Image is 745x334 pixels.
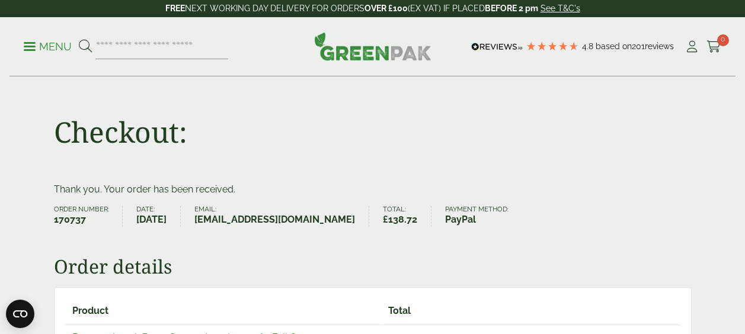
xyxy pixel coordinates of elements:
[717,34,729,46] span: 0
[24,40,72,52] a: Menu
[445,213,509,227] strong: PayPal
[194,206,369,227] li: Email:
[24,40,72,54] p: Menu
[706,41,721,53] i: Cart
[54,206,123,227] li: Order number:
[54,115,187,149] h1: Checkout:
[383,206,431,227] li: Total:
[706,38,721,56] a: 0
[383,214,388,225] span: £
[165,4,185,13] strong: FREE
[445,206,522,227] li: Payment method:
[471,43,523,51] img: REVIEWS.io
[381,298,680,323] th: Total
[194,213,355,227] strong: [EMAIL_ADDRESS][DOMAIN_NAME]
[54,213,109,227] strong: 170737
[485,4,538,13] strong: BEFORE 2 pm
[685,41,699,53] i: My Account
[54,255,692,278] h2: Order details
[645,41,674,51] span: reviews
[65,298,380,323] th: Product
[383,214,417,225] bdi: 138.72
[541,4,580,13] a: See T&C's
[136,213,167,227] strong: [DATE]
[526,41,579,52] div: 4.79 Stars
[596,41,632,51] span: Based on
[314,32,431,60] img: GreenPak Supplies
[582,41,596,51] span: 4.8
[364,4,408,13] strong: OVER £100
[632,41,645,51] span: 201
[54,182,692,197] p: Thank you. Your order has been received.
[136,206,181,227] li: Date:
[6,300,34,328] button: Open CMP widget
